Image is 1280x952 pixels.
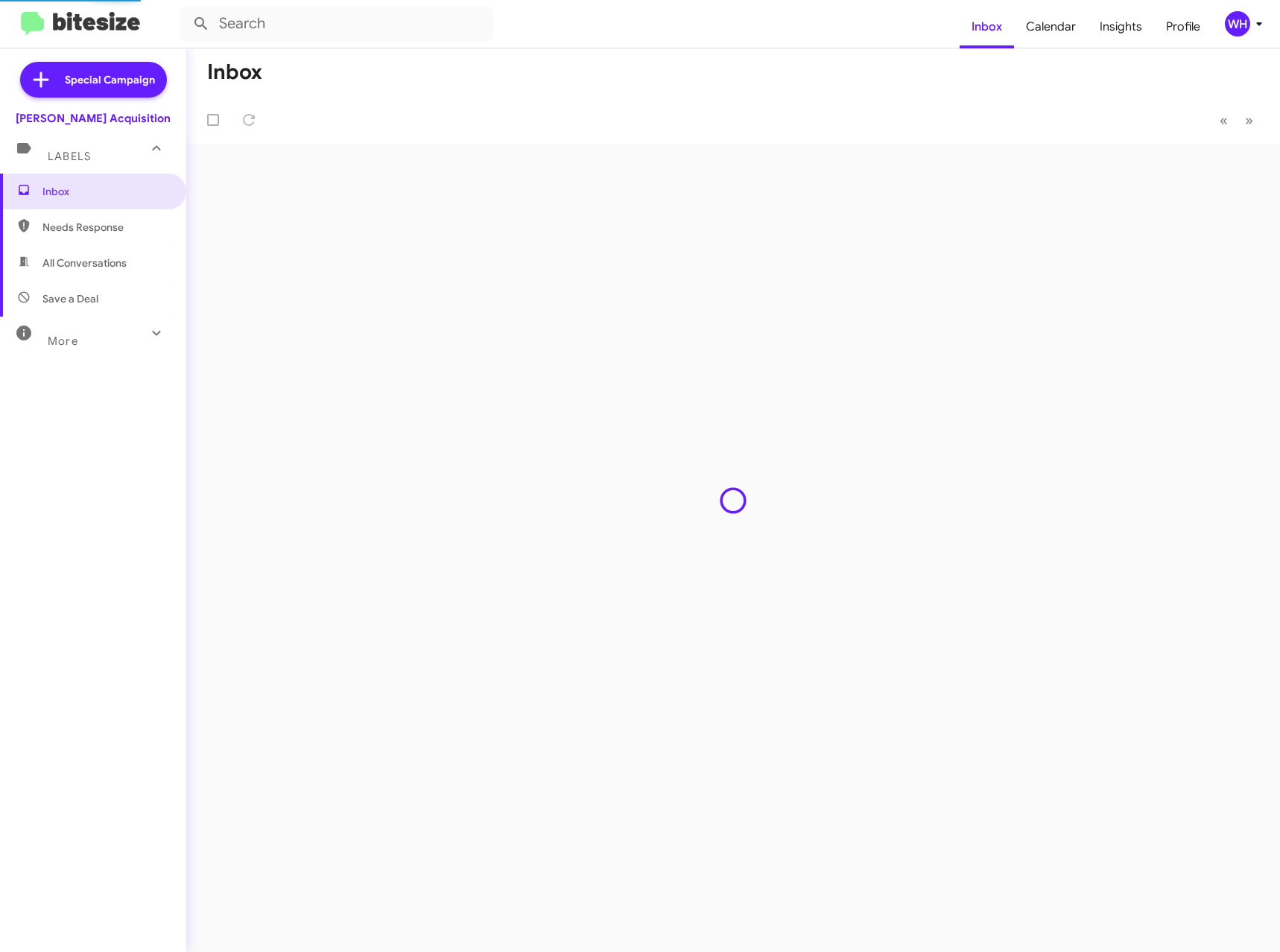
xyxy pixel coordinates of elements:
[16,111,171,126] div: [PERSON_NAME] Acquisition
[1225,11,1250,37] div: WH
[1245,111,1253,130] span: »
[207,60,262,84] h1: Inbox
[20,62,167,98] a: Special Campaign
[1212,11,1264,37] button: WH
[1088,5,1154,48] a: Insights
[1014,5,1088,48] a: Calendar
[960,5,1014,48] a: Inbox
[1211,105,1237,136] button: Previous
[42,256,127,270] span: All Conversations
[1236,105,1262,136] button: Next
[1211,105,1262,136] nav: Page navigation example
[1220,111,1228,130] span: «
[1154,5,1212,48] a: Profile
[180,6,493,42] input: Search
[42,184,169,199] span: Inbox
[42,220,169,235] span: Needs Response
[48,150,91,163] span: Labels
[48,334,78,348] span: More
[65,72,155,87] span: Special Campaign
[42,291,98,306] span: Save a Deal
